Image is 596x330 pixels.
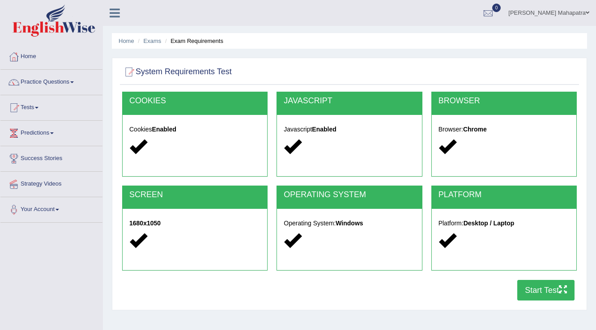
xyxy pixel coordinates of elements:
a: Strategy Videos [0,172,102,194]
a: Exams [144,38,162,44]
h2: PLATFORM [438,190,570,199]
h2: OPERATING SYSTEM [284,190,415,199]
h5: Browser: [438,126,570,133]
h2: COOKIES [129,97,260,106]
strong: Windows [336,220,363,227]
h5: Javascript [284,126,415,133]
strong: Desktop / Laptop [464,220,515,227]
h2: SCREEN [129,190,260,199]
h5: Operating System: [284,220,415,227]
strong: Chrome [463,126,487,133]
a: Tests [0,95,102,118]
a: Practice Questions [0,70,102,92]
h5: Platform: [438,220,570,227]
li: Exam Requirements [163,37,223,45]
a: Home [0,44,102,67]
a: Predictions [0,121,102,143]
span: 0 [492,4,501,12]
h5: Cookies [129,126,260,133]
strong: Enabled [152,126,176,133]
h2: System Requirements Test [122,65,232,79]
strong: 1680x1050 [129,220,161,227]
h2: JAVASCRIPT [284,97,415,106]
h2: BROWSER [438,97,570,106]
strong: Enabled [312,126,336,133]
a: Your Account [0,197,102,220]
a: Success Stories [0,146,102,169]
a: Home [119,38,134,44]
button: Start Test [517,280,575,300]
